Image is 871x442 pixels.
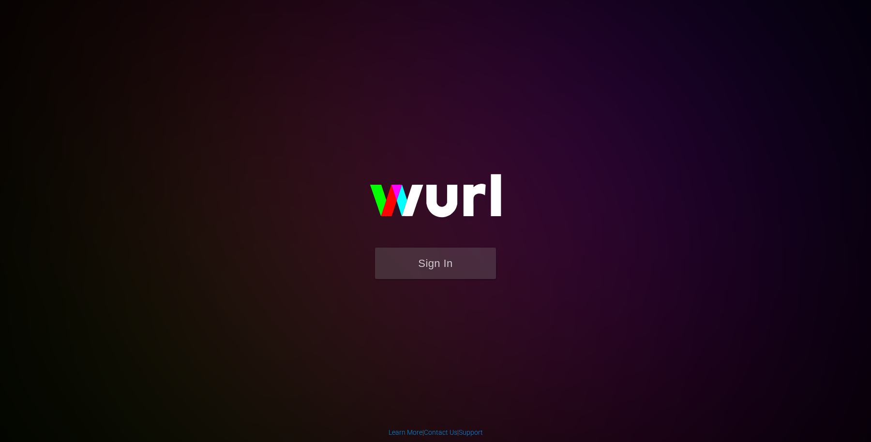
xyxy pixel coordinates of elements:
a: Support [459,428,483,436]
img: wurl-logo-on-black-223613ac3d8ba8fe6dc639794a292ebdb59501304c7dfd60c99c58986ef67473.svg [339,153,532,247]
a: Learn More [389,428,422,436]
a: Contact Us [424,428,457,436]
div: | | [389,427,483,437]
button: Sign In [375,248,496,279]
